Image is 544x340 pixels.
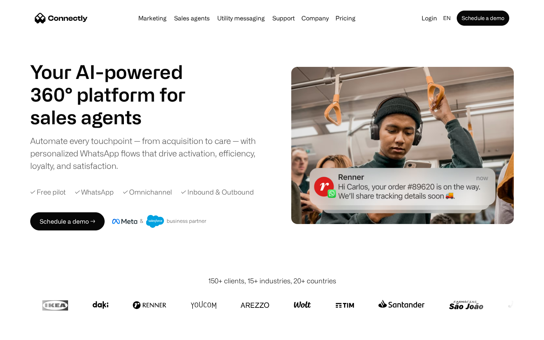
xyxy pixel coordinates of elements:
[30,212,105,230] a: Schedule a demo →
[135,15,170,21] a: Marketing
[419,13,440,23] a: Login
[208,276,336,286] div: 150+ clients, 15+ industries, 20+ countries
[269,15,298,21] a: Support
[457,11,509,26] a: Schedule a demo
[301,13,329,23] div: Company
[123,187,172,197] div: ✓ Omnichannel
[112,215,207,228] img: Meta and Salesforce business partner badge.
[181,187,254,197] div: ✓ Inbound & Outbound
[30,60,204,106] h1: Your AI-powered 360° platform for
[15,327,45,337] ul: Language list
[171,15,213,21] a: Sales agents
[214,15,268,21] a: Utility messaging
[75,187,114,197] div: ✓ WhatsApp
[8,326,45,337] aside: Language selected: English
[30,187,66,197] div: ✓ Free pilot
[30,106,204,128] h1: sales agents
[30,134,268,172] div: Automate every touchpoint — from acquisition to care — with personalized WhatsApp flows that driv...
[443,13,451,23] div: en
[332,15,359,21] a: Pricing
